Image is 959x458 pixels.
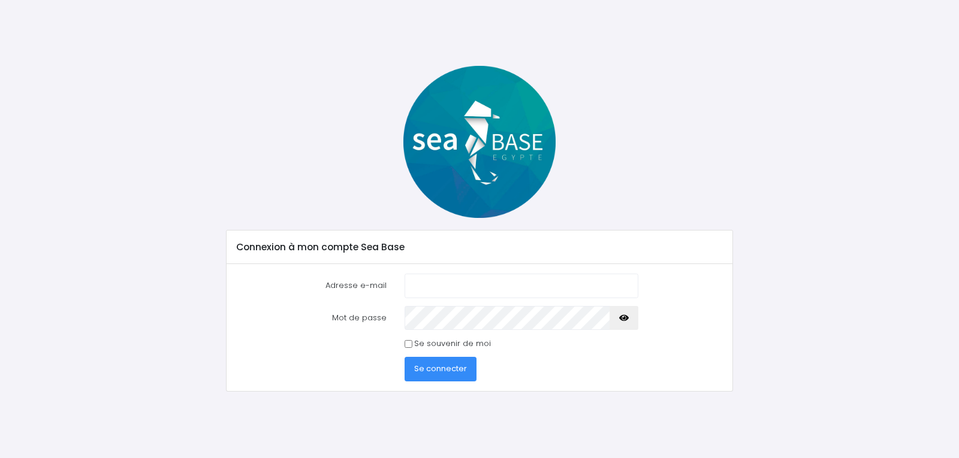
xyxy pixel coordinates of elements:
[414,363,467,374] span: Se connecter
[228,274,396,298] label: Adresse e-mail
[228,306,396,330] label: Mot de passe
[227,230,732,264] div: Connexion à mon compte Sea Base
[414,338,491,350] label: Se souvenir de moi
[405,357,477,381] button: Se connecter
